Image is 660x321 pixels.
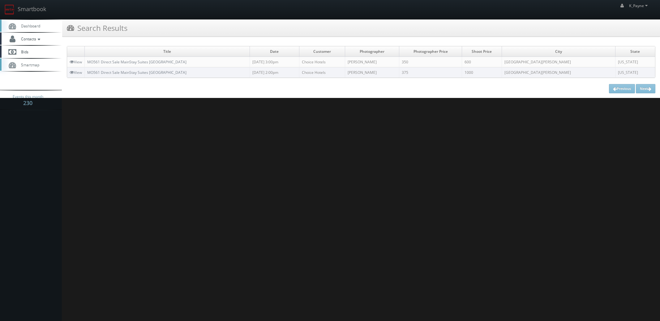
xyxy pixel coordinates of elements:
span: Contacts [18,36,42,41]
h3: Search Results [67,23,127,33]
td: [DATE] 3:00pm [250,57,299,67]
span: Smartmap [18,62,39,67]
td: [DATE] 2:00pm [250,67,299,78]
td: [US_STATE] [615,67,655,78]
td: [GEOGRAPHIC_DATA][PERSON_NAME] [502,57,615,67]
td: City [502,46,615,57]
td: 600 [462,57,502,67]
td: State [615,46,655,57]
td: Choice Hotels [299,67,345,78]
a: View [70,70,82,75]
td: Photographer [345,46,399,57]
span: Bids [18,49,28,54]
td: Choice Hotels [299,57,345,67]
td: [PERSON_NAME] [345,57,399,67]
td: 375 [399,67,462,78]
strong: 230 [23,99,32,107]
span: Events this month [13,94,43,100]
span: K_Payne [629,3,649,8]
a: MO561 Direct Sale MainStay Suites [GEOGRAPHIC_DATA] [87,70,186,75]
img: smartbook-logo.png [5,5,15,15]
td: [PERSON_NAME] [345,67,399,78]
td: Customer [299,46,345,57]
span: Dashboard [18,23,40,28]
td: 350 [399,57,462,67]
td: 1000 [462,67,502,78]
td: Photographer Price [399,46,462,57]
td: [US_STATE] [615,57,655,67]
a: MO561 Direct Sale MainStay Suites [GEOGRAPHIC_DATA] [87,59,186,65]
td: Title [85,46,250,57]
td: Shoot Price [462,46,502,57]
td: Date [250,46,299,57]
td: [GEOGRAPHIC_DATA][PERSON_NAME] [502,67,615,78]
a: View [70,59,82,65]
